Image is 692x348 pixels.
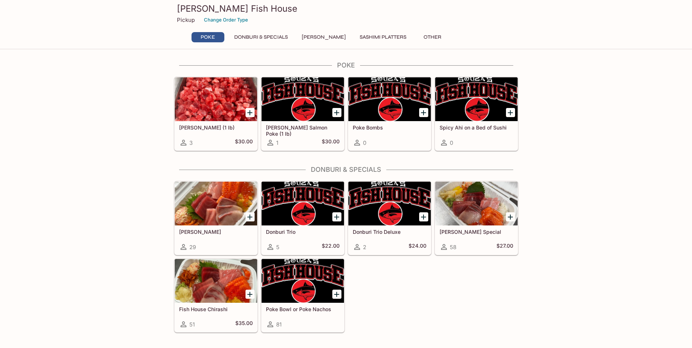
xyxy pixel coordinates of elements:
div: Poke Bowl or Poke Nachos [262,259,344,303]
h5: [PERSON_NAME] Special [440,229,513,235]
span: 0 [363,139,366,146]
h5: [PERSON_NAME] [179,229,253,235]
button: Add Donburi Trio [332,212,341,221]
button: Add Sashimi Donburis [246,212,255,221]
div: Fish House Chirashi [175,259,257,303]
div: Souza Special [435,182,518,225]
div: Donburi Trio [262,182,344,225]
div: Ora King Salmon Poke (1 lb) [262,77,344,121]
h5: Poke Bowl or Poke Nachos [266,306,340,312]
span: 51 [189,321,195,328]
h3: [PERSON_NAME] Fish House [177,3,515,14]
div: Donburi Trio Deluxe [348,182,431,225]
h5: [PERSON_NAME] (1 lb) [179,124,253,131]
h5: $27.00 [496,243,513,251]
button: Add Fish House Chirashi [246,290,255,299]
h5: Fish House Chirashi [179,306,253,312]
span: 3 [189,139,193,146]
h5: $22.00 [322,243,340,251]
a: Donburi Trio5$22.00 [261,181,344,255]
h5: $30.00 [322,138,340,147]
a: [PERSON_NAME] (1 lb)3$30.00 [174,77,258,151]
button: Add Poke Bombs [419,108,428,117]
div: Spicy Ahi on a Bed of Sushi [435,77,518,121]
span: 58 [450,244,456,251]
a: Donburi Trio Deluxe2$24.00 [348,181,431,255]
button: Other [416,32,449,42]
h5: $24.00 [409,243,426,251]
a: Poke Bowl or Poke Nachos81 [261,259,344,332]
a: [PERSON_NAME]29 [174,181,258,255]
h5: Donburi Trio [266,229,340,235]
button: Add Souza Special [506,212,515,221]
span: 0 [450,139,453,146]
span: 81 [276,321,282,328]
h5: Donburi Trio Deluxe [353,229,426,235]
div: Sashimi Donburis [175,182,257,225]
button: Add Ahi Poke (1 lb) [246,108,255,117]
h5: [PERSON_NAME] Salmon Poke (1 lb) [266,124,340,136]
h5: Spicy Ahi on a Bed of Sushi [440,124,513,131]
button: Change Order Type [201,14,251,26]
a: Spicy Ahi on a Bed of Sushi0 [435,77,518,151]
a: Fish House Chirashi51$35.00 [174,259,258,332]
h4: Poke [174,61,518,69]
button: Poke [192,32,224,42]
span: 5 [276,244,279,251]
button: Sashimi Platters [356,32,410,42]
button: Add Donburi Trio Deluxe [419,212,428,221]
h5: $35.00 [235,320,253,329]
div: Ahi Poke (1 lb) [175,77,257,121]
a: [PERSON_NAME] Salmon Poke (1 lb)1$30.00 [261,77,344,151]
button: Add Spicy Ahi on a Bed of Sushi [506,108,515,117]
a: Poke Bombs0 [348,77,431,151]
span: 1 [276,139,278,146]
p: Pickup [177,16,195,23]
a: [PERSON_NAME] Special58$27.00 [435,181,518,255]
h5: $30.00 [235,138,253,147]
button: Add Ora King Salmon Poke (1 lb) [332,108,341,117]
h5: Poke Bombs [353,124,426,131]
h4: Donburi & Specials [174,166,518,174]
button: Add Poke Bowl or Poke Nachos [332,290,341,299]
button: Donburi & Specials [230,32,292,42]
div: Poke Bombs [348,77,431,121]
span: 29 [189,244,196,251]
span: 2 [363,244,366,251]
button: [PERSON_NAME] [298,32,350,42]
